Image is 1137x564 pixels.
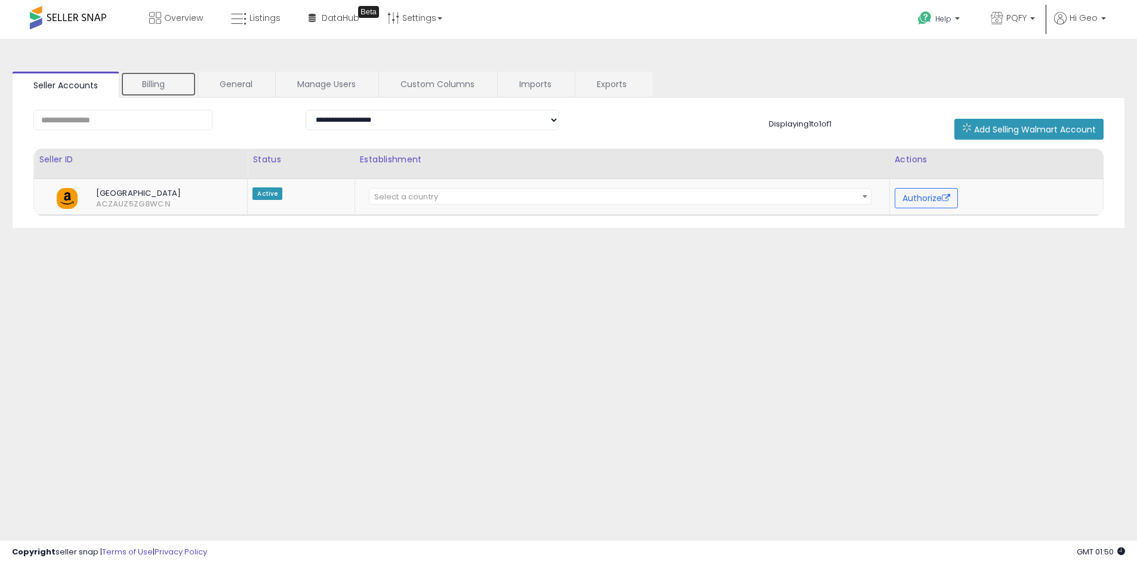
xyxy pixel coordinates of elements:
[575,72,652,97] a: Exports
[1054,12,1106,39] a: Hi Geo
[102,546,153,557] a: Terms of Use
[249,12,281,24] span: Listings
[974,124,1096,135] span: Add Selling Walmart Account
[198,72,274,97] a: General
[769,118,831,130] span: Displaying 1 to 1 of 1
[252,153,349,166] div: Status
[360,153,885,166] div: Establishment
[155,546,207,557] a: Privacy Policy
[12,547,207,558] div: seller snap | |
[935,14,951,24] span: Help
[917,11,932,26] i: Get Help
[322,12,359,24] span: DataHub
[498,72,574,97] a: Imports
[252,187,282,200] span: Active
[1006,12,1027,24] span: PQFY
[908,2,972,39] a: Help
[895,188,958,208] button: Authorize
[121,72,196,97] a: Billing
[1077,546,1125,557] span: 2025-09-10 01:50 GMT
[12,546,56,557] strong: Copyright
[12,72,119,98] a: Seller Accounts
[895,153,1098,166] div: Actions
[379,72,496,97] a: Custom Columns
[1070,12,1098,24] span: Hi Geo
[276,72,377,97] a: Manage Users
[954,119,1104,140] button: Add Selling Walmart Account
[87,199,109,209] span: ACZAUZ5ZG8WCN
[358,6,379,18] div: Tooltip anchor
[57,188,78,209] img: amazon.png
[164,12,203,24] span: Overview
[39,153,242,166] div: Seller ID
[374,191,438,202] span: Select a country
[87,188,221,199] span: [GEOGRAPHIC_DATA]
